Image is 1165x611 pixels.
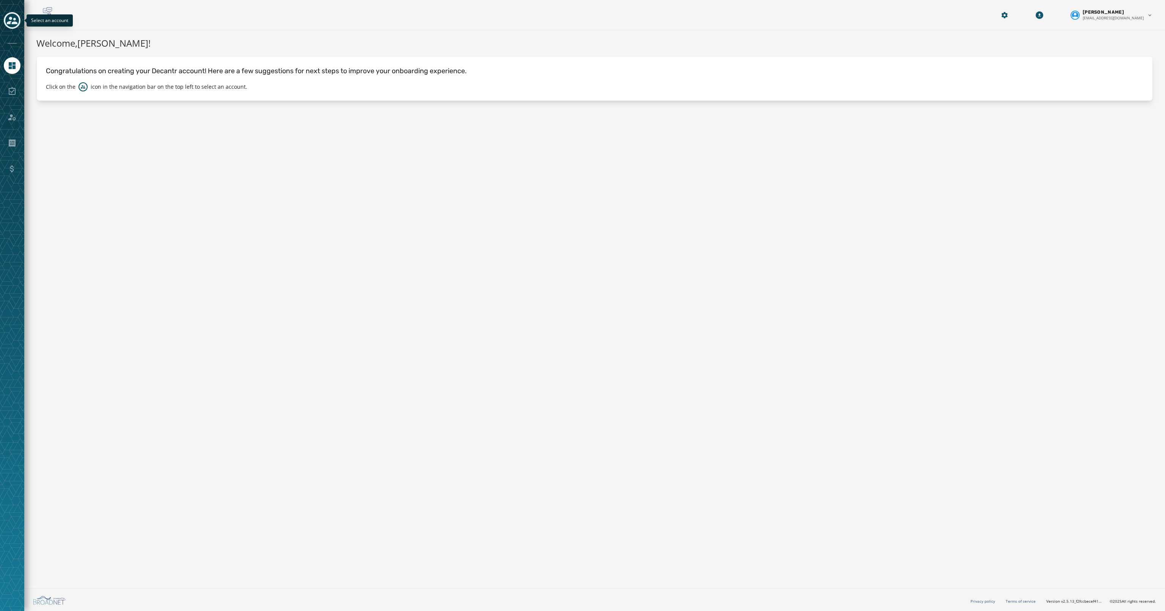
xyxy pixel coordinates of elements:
[4,57,20,74] a: Navigate to Home
[31,17,68,24] span: Select an account
[970,598,995,604] a: Privacy policy
[4,12,20,29] button: Toggle account select drawer
[1110,598,1156,604] span: © 2025 All rights reserved.
[46,66,1143,76] p: Congratulations on creating your Decantr account! Here are a few suggestions for next steps to im...
[91,83,247,91] p: icon in the navigation bar on the top left to select an account.
[1006,598,1036,604] a: Terms of service
[46,83,75,91] p: Click on the
[998,8,1011,22] button: Manage global settings
[36,36,1153,50] h1: Welcome, [PERSON_NAME] !
[1083,9,1124,15] span: [PERSON_NAME]
[1033,8,1046,22] button: Download Menu
[1046,598,1104,604] span: Version
[1068,6,1156,24] button: User settings
[1083,15,1144,21] span: [EMAIL_ADDRESS][DOMAIN_NAME]
[1061,598,1104,604] span: v2.5.13_f2fccbecef41a56588405520c543f5f958952a99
